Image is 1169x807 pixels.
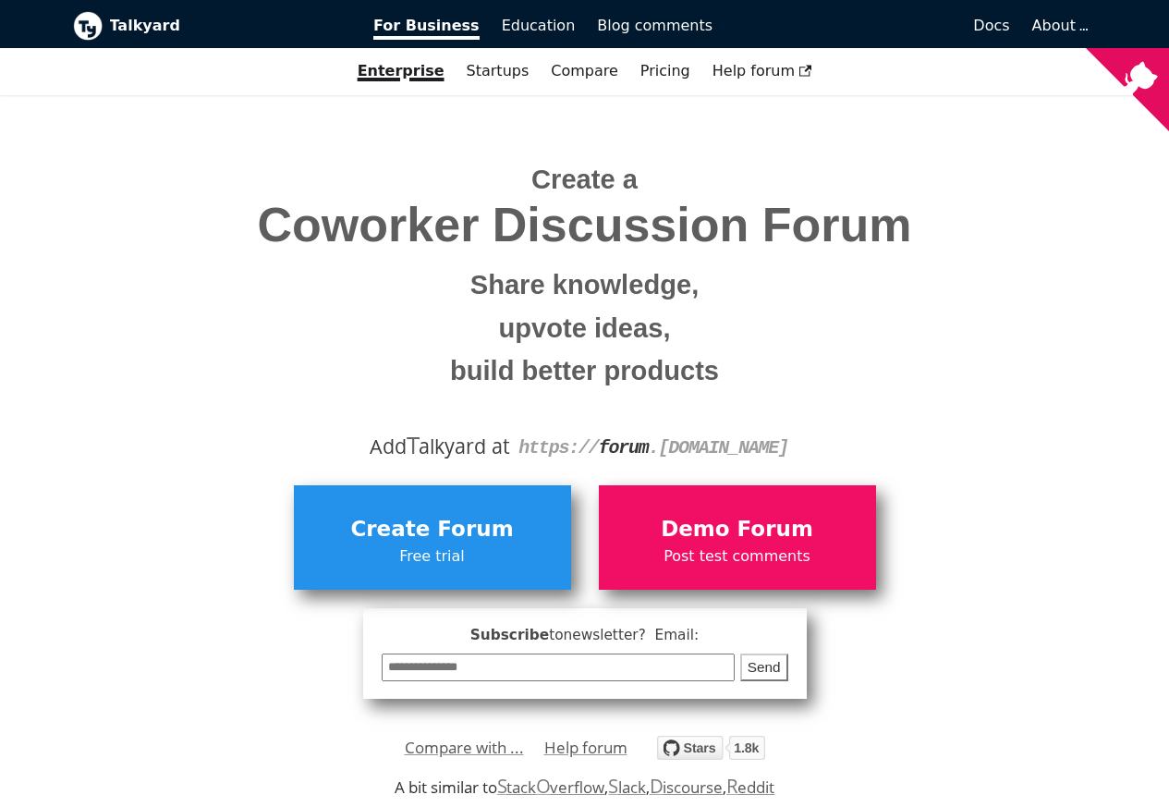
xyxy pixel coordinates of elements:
a: Enterprise [347,55,456,87]
span: Post test comments [608,544,867,569]
small: build better products [87,349,1083,393]
a: Blog comments [586,10,724,42]
span: Subscribe [382,624,788,647]
small: upvote ideas, [87,307,1083,350]
div: Add alkyard at [87,431,1083,462]
img: Talkyard logo [73,11,103,41]
a: Compare with ... [405,734,524,762]
code: https:// . [DOMAIN_NAME] [518,437,788,459]
a: Help forum [701,55,823,87]
span: Free trial [303,544,562,569]
span: D [650,773,664,799]
small: Share knowledge, [87,263,1083,307]
a: Demo ForumPost test comments [599,485,876,589]
span: Demo Forum [608,512,867,547]
a: Star debiki/talkyard on GitHub [657,739,765,765]
a: Education [491,10,587,42]
a: Create ForumFree trial [294,485,571,589]
span: to newsletter ? Email: [549,627,699,643]
a: Docs [724,10,1021,42]
span: S [497,773,507,799]
a: StackOverflow [497,776,605,798]
a: Reddit [726,776,774,798]
span: Help forum [712,62,812,79]
span: Coworker Discussion Forum [87,199,1083,251]
span: Docs [973,17,1009,34]
strong: forum [599,437,649,459]
a: Discourse [650,776,723,798]
span: S [608,773,618,799]
span: For Business [373,17,480,40]
a: Compare [551,62,618,79]
button: Send [740,654,788,682]
a: Slack [608,776,645,798]
span: Education [502,17,576,34]
a: Help forum [544,734,627,762]
a: Talkyard logoTalkyard [73,11,348,41]
a: Startups [456,55,541,87]
span: Create a [531,165,638,194]
a: About [1032,17,1086,34]
span: O [536,773,551,799]
a: For Business [362,10,491,42]
span: T [407,428,420,461]
img: talkyard.svg [657,736,765,760]
a: Pricing [629,55,701,87]
b: Talkyard [110,14,348,38]
span: Create Forum [303,512,562,547]
span: R [726,773,738,799]
span: Blog comments [597,17,712,34]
